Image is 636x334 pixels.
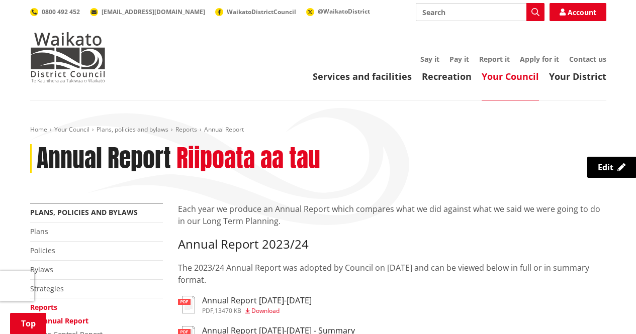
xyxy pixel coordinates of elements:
[30,265,53,274] a: Bylaws
[97,125,168,134] a: Plans, policies and bylaws
[178,296,195,313] img: document-pdf.svg
[37,144,171,173] h1: Annual Report
[54,125,89,134] a: Your Council
[102,8,205,16] span: [EMAIL_ADDRESS][DOMAIN_NAME]
[10,313,46,334] a: Top
[202,306,213,315] span: pdf
[227,8,296,16] span: WaikatoDistrictCouncil
[202,308,312,314] div: ,
[30,246,55,255] a: Policies
[550,3,606,21] a: Account
[176,144,320,173] h2: Riipoata aa tau
[204,125,244,134] span: Annual Report
[215,306,241,315] span: 13470 KB
[416,3,544,21] input: Search input
[482,70,539,82] a: Your Council
[30,32,106,82] img: Waikato District Council - Te Kaunihera aa Takiwaa o Waikato
[30,302,57,312] a: Reports
[422,70,472,82] a: Recreation
[420,54,439,64] a: Say it
[215,8,296,16] a: WaikatoDistrictCouncil
[587,157,636,178] a: Edit
[449,54,469,64] a: Pay it
[175,125,197,134] a: Reports
[178,203,606,227] p: Each year we produce an Annual Report which compares what we did against what we said we were goi...
[569,54,606,64] a: Contact us
[549,70,606,82] a: Your District
[30,8,80,16] a: 0800 492 452
[30,125,47,134] a: Home
[30,207,138,217] a: Plans, policies and bylaws
[30,284,64,293] a: Strategies
[202,296,312,305] h3: Annual Report [DATE]-[DATE]
[598,162,613,173] span: Edit
[30,227,48,236] a: Plans
[30,126,606,134] nav: breadcrumb
[520,54,559,64] a: Apply for it
[90,8,205,16] a: [EMAIL_ADDRESS][DOMAIN_NAME]
[590,292,626,328] iframe: Messenger Launcher
[479,54,510,64] a: Report it
[306,7,370,16] a: @WaikatoDistrict
[42,8,80,16] span: 0800 492 452
[251,306,280,315] span: Download
[38,316,88,325] a: Annual Report
[313,70,412,82] a: Services and facilities
[178,296,312,314] a: Annual Report [DATE]-[DATE] pdf,13470 KB Download
[318,7,370,16] span: @WaikatoDistrict
[178,262,606,286] p: The 2023/24 Annual Report was adopted by Council on [DATE] and can be viewed below in full or in ...
[178,237,606,252] h3: Annual Report 2023/24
